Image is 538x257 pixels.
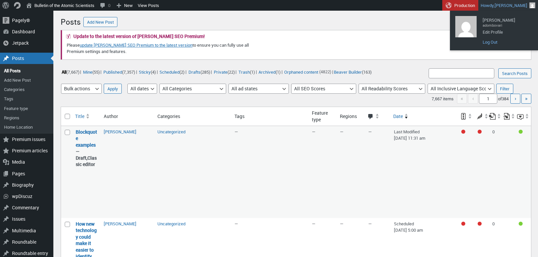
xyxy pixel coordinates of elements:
[478,130,482,134] div: Needs improvement
[498,96,509,102] span: of
[104,221,136,227] a: [PERSON_NAME]
[102,67,137,76] li: |
[213,68,235,76] a: Private(22)
[92,69,100,75] span: (55)
[483,27,529,33] span: Edit Profile
[479,38,533,46] a: Log Out
[200,69,210,75] span: (285)
[309,107,337,126] th: Feature type
[478,222,482,226] div: Needs improvement
[498,68,531,78] input: Search Posts
[368,129,372,135] span: —
[61,68,80,76] a: All(7,667)
[461,222,465,226] div: Focus keyphrase not set
[473,110,489,122] a: Readability score
[75,113,84,120] span: Title
[456,110,472,122] a: SEO score
[391,110,456,122] a: Date
[151,69,156,75] span: (4)
[76,155,87,161] span: Draft,
[503,110,515,122] a: Received internal links
[213,67,236,76] li: |
[76,129,97,148] a: “Blockquote examples” (Edit)
[284,68,319,76] a: Orphaned content
[502,96,509,102] span: 384
[154,107,231,126] th: Categories
[312,129,316,135] span: —
[187,67,212,76] li: |
[258,67,283,76] li: |
[66,69,79,75] span: (7,667)
[157,221,185,227] a: Uncategorized
[515,95,516,102] span: ›
[179,69,184,75] span: (2)
[80,42,192,48] a: update [PERSON_NAME] SEO Premium to the latest version
[234,129,238,135] span: —
[187,68,211,76] a: Drafts(285)
[457,94,467,104] span: «
[104,129,136,135] a: [PERSON_NAME]
[234,221,238,227] span: —
[122,69,135,75] span: (7,357)
[284,67,331,76] li: (4822)
[519,130,523,134] div: Good
[489,110,501,122] a: Outgoing internal links
[61,67,373,76] ul: |
[61,14,81,28] h1: Posts
[461,130,465,134] div: Focus keyphrase not set
[76,129,97,168] strong: —
[76,155,97,168] span: Classic editor
[159,67,186,76] li: |
[340,221,344,227] span: —
[496,84,513,94] input: Filter
[519,222,523,226] div: Good
[337,107,365,126] th: Regions
[368,221,372,227] span: —
[104,84,122,94] input: Apply
[159,68,185,76] a: Scheduled(2)
[61,67,81,76] li: |
[468,94,478,104] span: ‹
[391,126,456,218] td: Last Modified [DATE] 11:31 am
[368,114,374,120] span: Comments
[495,2,527,8] span: [PERSON_NAME]
[312,221,316,227] span: —
[73,34,205,39] h2: Update to the latest version of [PERSON_NAME] SEO Premium!
[450,11,538,50] ul: Howdy, Adam Dombovari
[66,41,267,55] p: Please to ensure you can fully use all Premium settings and features.
[138,68,157,76] a: Sticky(4)
[83,17,117,27] a: Add New Post
[517,110,529,122] a: Inclusive language score
[227,69,235,75] span: (22)
[82,68,100,76] a: Mine(55)
[276,69,281,75] span: (1)
[393,113,403,120] span: Date
[231,107,308,126] th: Tags
[340,129,344,135] span: —
[489,126,503,218] td: 0
[250,69,255,75] span: (1)
[333,68,373,76] a: Beaver Builder(163)
[138,67,158,76] li: |
[100,107,154,126] th: Author
[157,129,185,135] a: Uncategorized
[82,67,101,76] li: |
[483,15,529,21] span: [PERSON_NAME]
[258,68,282,76] a: Archived(1)
[525,95,528,102] span: »
[237,68,255,76] a: Trash(1)
[72,110,100,122] a: Title
[102,68,136,76] a: Published(7,357)
[483,21,529,27] span: adombovari
[432,96,454,102] span: 7,667 items
[237,67,256,76] li: |
[362,69,372,75] span: (163)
